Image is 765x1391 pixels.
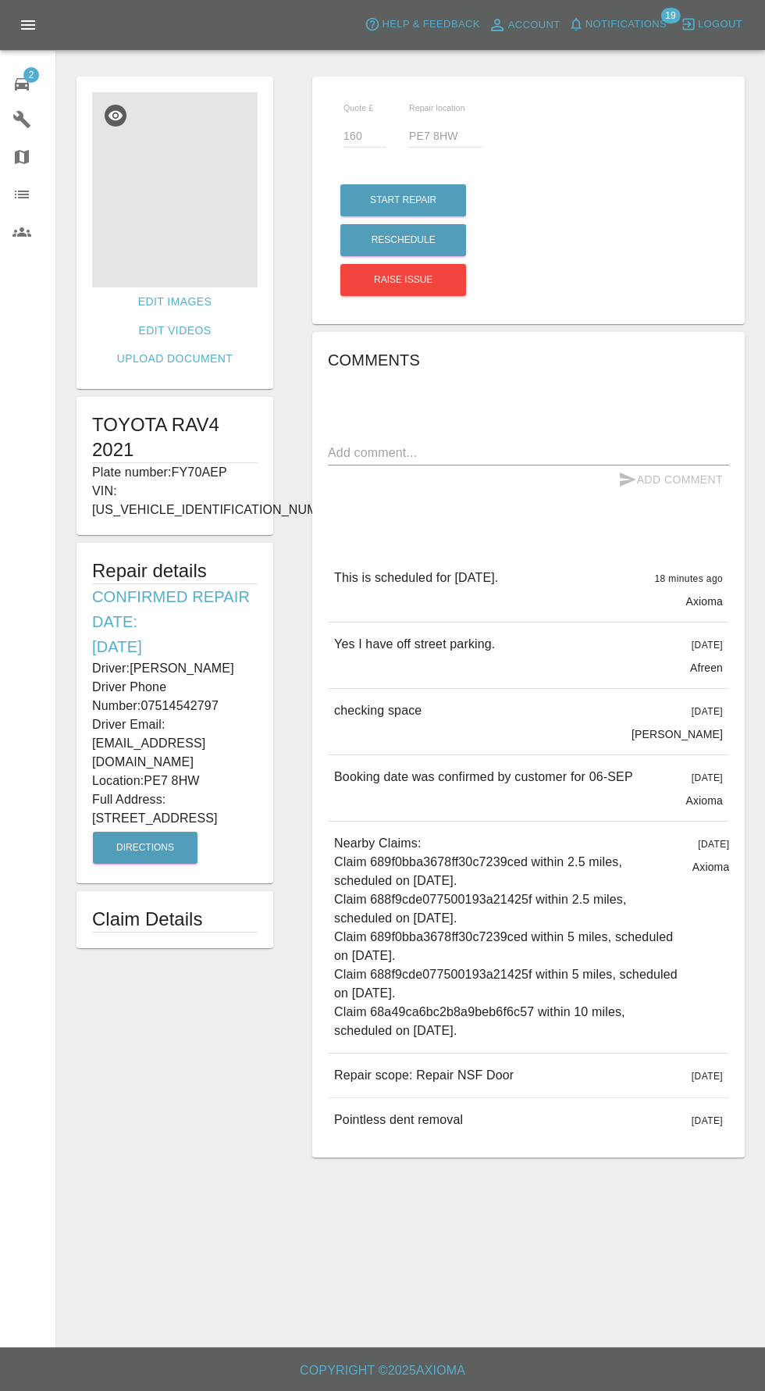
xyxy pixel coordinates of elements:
[484,12,564,37] a: Account
[685,793,723,808] p: Axioma
[92,482,258,519] p: VIN: [US_VEHICLE_IDENTIFICATION_NUMBER]
[343,103,373,112] span: Quote £
[92,772,258,790] p: Location: PE7 8HW
[692,859,730,875] p: Axioma
[92,463,258,482] p: Plate number: FY70AEP
[340,224,466,256] button: Reschedule
[92,678,258,715] p: Driver Phone Number: 07514542797
[92,790,258,828] p: Full Address: [STREET_ADDRESS]
[660,8,680,23] span: 19
[690,660,723,676] p: Afreen
[133,316,218,345] a: Edit Videos
[92,715,258,772] p: Driver Email: [EMAIL_ADDRESS][DOMAIN_NAME]
[698,16,742,34] span: Logout
[334,834,680,1040] p: Nearby Claims: Claim 689f0bba3678ff30c7239ced within 2.5 miles, scheduled on [DATE]. Claim 688f9c...
[334,635,495,654] p: Yes I have off street parking.
[334,1066,514,1085] p: Repair scope: Repair NSF Door
[692,706,723,717] span: [DATE]
[698,839,729,850] span: [DATE]
[111,344,239,373] a: Upload Document
[12,1360,753,1382] h6: Copyright © 2025 Axioma
[334,569,498,587] p: This is scheduled for [DATE].
[654,573,723,584] span: 18 minutes ago
[564,12,671,37] button: Notifications
[92,584,258,659] h6: Confirmed Repair Date: [DATE]
[93,832,197,864] button: Directions
[92,92,258,287] img: 999bba18-98b5-40f1-9b77-58c9ed4842e9
[508,16,560,34] span: Account
[361,12,483,37] button: Help & Feedback
[9,6,47,44] button: Open drawer
[334,768,633,786] p: Booking date was confirmed by customer for 06-SEP
[585,16,667,34] span: Notifications
[334,701,422,720] p: checking space
[23,67,39,83] span: 2
[92,907,258,932] h1: Claim Details
[132,287,218,316] a: Edit Images
[334,1111,463,1129] p: Pointless dent removal
[409,103,465,112] span: Repair location
[382,16,479,34] span: Help & Feedback
[685,594,723,609] p: Axioma
[692,640,723,651] span: [DATE]
[92,412,258,462] h1: TOYOTA RAV4 2021
[340,184,466,216] button: Start Repair
[632,726,723,742] p: [PERSON_NAME]
[692,1071,723,1082] span: [DATE]
[92,659,258,678] p: Driver: [PERSON_NAME]
[340,264,466,296] button: Raise issue
[92,558,258,583] h5: Repair details
[677,12,746,37] button: Logout
[328,348,729,373] h6: Comments
[692,1115,723,1126] span: [DATE]
[692,772,723,783] span: [DATE]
